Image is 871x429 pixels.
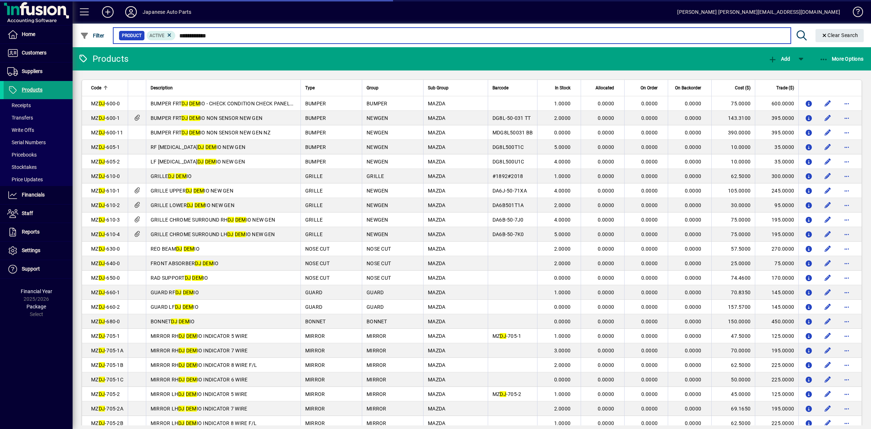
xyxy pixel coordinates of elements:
[841,287,852,298] button: More options
[176,173,187,179] em: DEM
[641,217,658,223] span: 0.0000
[22,31,35,37] span: Home
[641,159,658,165] span: 0.0000
[822,185,834,197] button: Edit
[428,130,445,135] span: MAZDA
[685,173,702,179] span: 0.0000
[192,275,203,281] em: DEM
[4,99,73,112] a: Receipts
[822,112,834,124] button: Edit
[305,84,315,92] span: Type
[78,29,106,42] button: Filter
[4,136,73,149] a: Serial Numbers
[776,84,794,92] span: Trade ($)
[91,144,120,150] span: MZ -605-1
[768,56,790,62] span: Add
[22,50,46,56] span: Customers
[428,202,445,208] span: MAZDA
[685,188,702,194] span: 0.0000
[755,140,798,154] td: 35.0000
[151,130,270,135] span: BUMPER FRT IO NON SENSOR NEW GEN NZ
[305,84,357,92] div: Type
[168,173,175,179] em: DJ
[841,388,852,400] button: More options
[685,231,702,237] span: 0.0000
[822,214,834,226] button: Edit
[176,246,183,252] em: DJ
[841,417,852,429] button: More options
[205,159,216,165] em: DEM
[151,202,234,208] span: GRILLE LOWER IO NEW GEN
[819,56,864,62] span: More Options
[186,188,192,194] em: DJ
[151,275,208,281] span: RAD SUPPORT IO
[755,154,798,169] td: 35.0000
[598,101,614,106] span: 0.0000
[685,217,702,223] span: 0.0000
[554,202,571,208] span: 2.0000
[711,140,755,154] td: 10.0000
[841,141,852,153] button: More options
[99,275,105,281] em: DJ
[711,154,755,169] td: 10.0000
[428,260,445,266] span: MAZDA
[195,260,201,266] em: DJ
[641,188,658,194] span: 0.0000
[711,111,755,125] td: 143.3100
[492,231,524,237] span: DA6B-50-7K0
[822,258,834,269] button: Edit
[367,130,388,135] span: NEWGEN
[181,101,188,106] em: DJ
[150,33,164,38] span: Active
[7,115,33,121] span: Transfers
[841,214,852,226] button: More options
[99,159,105,165] em: DJ
[554,217,571,223] span: 4.0000
[99,260,105,266] em: DJ
[22,68,42,74] span: Suppliers
[822,98,834,109] button: Edit
[641,173,658,179] span: 0.0000
[685,115,702,121] span: 0.0000
[841,403,852,414] button: More options
[99,188,105,194] em: DJ
[367,202,388,208] span: NEWGEN
[598,173,614,179] span: 0.0000
[7,152,37,158] span: Pricebooks
[641,260,658,266] span: 0.0000
[4,173,73,186] a: Price Updates
[641,101,658,106] span: 0.0000
[91,159,120,165] span: MZ -605-2
[7,102,31,108] span: Receipts
[492,217,524,223] span: DA6B-50-7J0
[151,246,200,252] span: REO BEAM IO
[99,130,105,135] em: DJ
[554,188,571,194] span: 4.0000
[428,144,445,150] span: MAZDA
[91,173,120,179] span: MZ -610-0
[305,159,326,165] span: BUMPER
[596,84,614,92] span: Allocated
[91,202,120,208] span: MZ -610-2
[305,188,323,194] span: GRILLE
[755,198,798,213] td: 95.0000
[841,228,852,240] button: More options
[815,29,864,42] button: Clear
[711,242,755,256] td: 57.5000
[147,31,176,40] mat-chip: Activation Status: Active
[598,144,614,150] span: 0.0000
[822,272,834,284] button: Edit
[7,127,34,133] span: Write Offs
[822,388,834,400] button: Edit
[203,260,213,266] em: DEM
[841,185,852,197] button: More options
[841,112,852,124] button: More options
[99,231,105,237] em: DJ
[197,159,204,165] em: DJ
[189,115,200,121] em: DEM
[428,188,445,194] span: MAZDA
[91,275,120,281] span: MZ -650-0
[492,188,527,194] span: DA6J-50-71XA
[4,25,73,44] a: Home
[367,115,388,121] span: NEWGEN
